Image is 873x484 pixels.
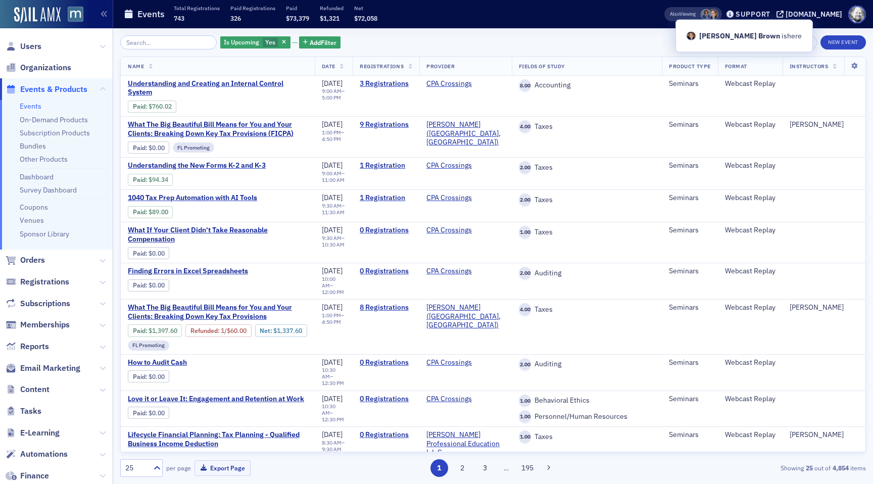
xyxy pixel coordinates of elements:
[322,176,345,183] time: 11:00 AM
[531,396,590,405] span: Behavioral Ethics
[322,379,344,386] time: 12:30 PM
[133,250,145,257] a: Paid
[790,303,844,312] div: [PERSON_NAME]
[133,327,149,334] span: :
[426,395,490,404] span: CPA Crossings
[669,267,710,276] div: Seminars
[14,7,61,23] a: SailAMX
[286,14,309,22] span: $73,379
[519,410,531,423] span: 1.00
[701,9,711,20] span: Chris Dougherty
[725,193,775,203] div: Webcast Replay
[322,94,341,101] time: 5:00 PM
[670,11,696,18] span: Viewing
[128,267,298,276] span: Finding Errors in Excel Spreadsheets
[820,35,866,50] button: New Event
[531,228,553,237] span: Taxes
[149,373,165,380] span: $0.00
[128,141,169,154] div: Paid: 0 - $0
[6,427,60,439] a: E-Learning
[128,161,298,170] a: Understanding the New Forms K-2 and K-3
[6,406,41,417] a: Tasks
[725,267,775,276] div: Webcast Replay
[519,430,531,443] span: 1.00
[531,412,627,421] span: Personnel/Human Resources
[322,403,335,416] time: 10:30 AM
[20,406,41,417] span: Tasks
[322,129,341,136] time: 1:00 PM
[133,176,145,183] a: Paid
[128,324,182,336] div: Paid: 8 - $139760
[322,129,346,142] div: –
[322,193,343,202] span: [DATE]
[322,288,344,296] time: 12:00 PM
[322,358,343,367] span: [DATE]
[133,250,149,257] span: :
[6,319,70,330] a: Memberships
[426,79,472,88] a: CPA Crossings
[6,276,69,287] a: Registrations
[669,358,710,367] div: Seminars
[669,303,710,312] div: Seminars
[128,120,308,138] a: What The Big Beautiful Bill Means for You and Your Clients: Breaking Down Key Tax Provisions (FICPA)
[20,62,71,73] span: Organizations
[322,312,341,319] time: 1:00 PM
[519,459,537,477] button: 195
[166,463,191,472] label: per page
[20,172,54,181] a: Dashboard
[149,327,177,334] span: $1,397.60
[149,208,168,216] span: $89.00
[519,267,531,279] span: 2.00
[322,416,344,423] time: 12:30 PM
[708,9,718,20] span: Michelle Brown
[360,193,412,203] a: 1 Registration
[320,5,344,12] p: Refunded
[322,266,343,275] span: [DATE]
[128,303,308,321] a: What The Big Beautiful Bill Means for You and Your Clients: Breaking Down Key Tax Provisions
[426,161,490,170] span: CPA Crossings
[426,430,505,475] span: Peters Professional Education L.L.C. (Mechanicsville, VA)
[128,358,298,367] a: How to Audit Cash
[322,366,335,380] time: 10:30 AM
[426,267,490,276] span: CPA Crossings
[322,170,346,183] div: –
[128,79,308,97] span: Understanding and Creating an Internal Control System
[322,225,343,234] span: [DATE]
[20,216,44,225] a: Venues
[725,120,775,129] div: Webcast Replay
[669,430,710,440] div: Seminars
[831,463,850,472] strong: 4,854
[128,370,169,382] div: Paid: 0 - $0
[128,395,304,404] a: Love it or Leave It: Engagement and Retention at Work
[260,327,273,334] span: Net :
[20,384,50,395] span: Content
[736,10,770,19] div: Support
[149,144,165,152] span: $0.00
[322,430,343,439] span: [DATE]
[360,303,412,312] a: 8 Registrations
[669,120,710,129] div: Seminars
[133,281,145,289] a: Paid
[848,6,866,23] span: Profile
[20,128,90,137] a: Subscription Products
[426,303,505,330] a: [PERSON_NAME] ([GEOGRAPHIC_DATA], [GEOGRAPHIC_DATA])
[360,226,412,235] a: 0 Registrations
[360,161,412,170] a: 1 Registration
[174,5,220,12] p: Total Registrations
[519,358,531,371] span: 2.00
[322,312,346,325] div: –
[6,470,49,481] a: Finance
[20,319,70,330] span: Memberships
[20,102,41,111] a: Events
[20,255,45,266] span: Orders
[670,11,680,17] div: Also
[322,446,342,453] time: 9:30 AM
[128,63,144,70] span: Name
[6,84,87,95] a: Events & Products
[322,120,343,129] span: [DATE]
[20,363,80,374] span: Email Marketing
[6,298,70,309] a: Subscriptions
[790,63,829,70] span: Instructors
[120,35,217,50] input: Search…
